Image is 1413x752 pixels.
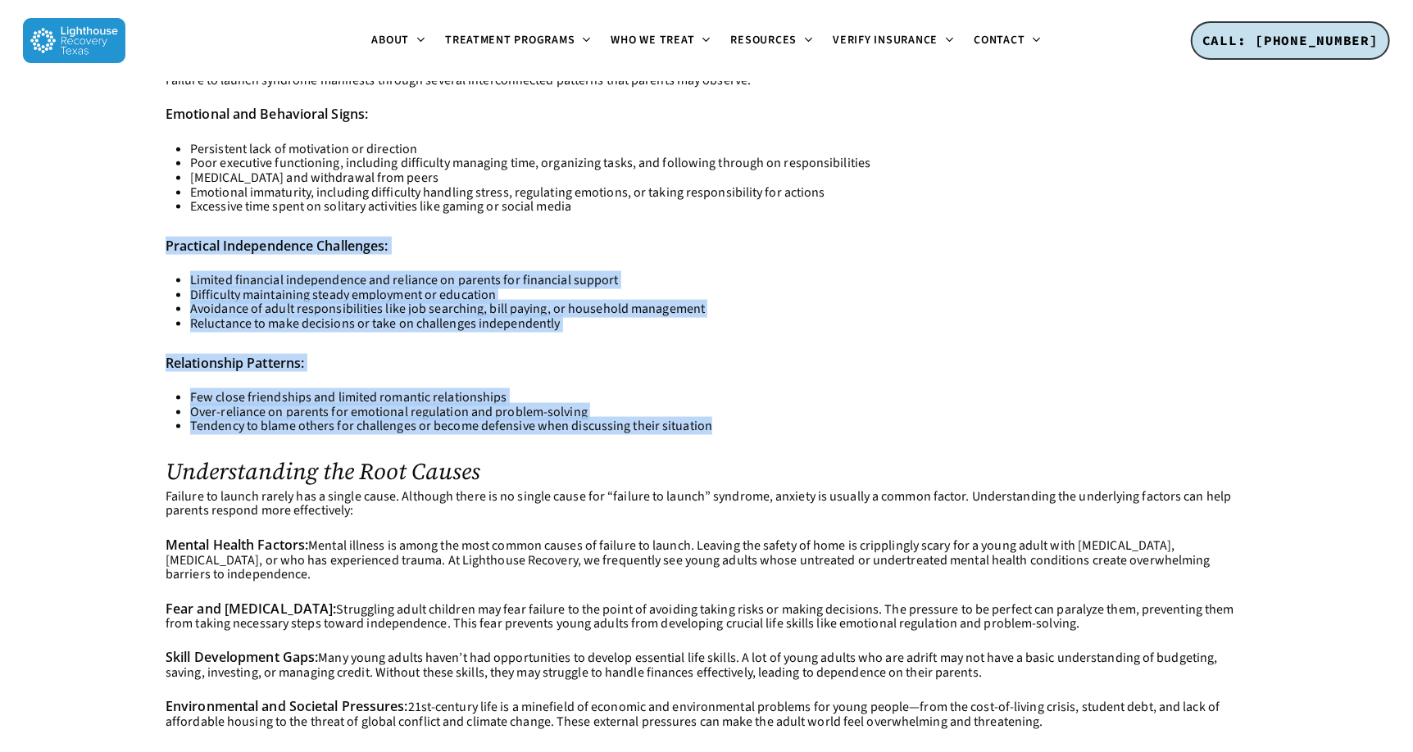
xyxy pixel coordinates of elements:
[190,143,1247,157] li: Persistent lack of motivation or direction
[190,302,1247,317] li: Avoidance of adult responsibilities like job searching, bill paying, or household management
[371,32,409,48] span: About
[190,274,1247,288] li: Limited financial independence and reliance on parents for financial support
[166,600,336,618] strong: Fear and [MEDICAL_DATA]:
[166,538,1247,602] p: Mental illness is among the most common causes of failure to launch. Leaving the safety of home i...
[721,34,824,48] a: Resources
[1202,32,1379,48] span: CALL: [PHONE_NUMBER]
[166,698,408,716] strong: Environmental and Societal Pressures:
[823,34,964,48] a: Verify Insurance
[611,32,695,48] span: Who We Treat
[964,34,1051,48] a: Contact
[166,700,1247,750] p: 21st-century life is a minefield of economic and environmental problems for young people—from the...
[190,288,1247,303] li: Difficulty maintaining steady employment or education
[166,651,1247,700] p: Many young adults haven’t had opportunities to develop essential life skills. A lot of young adul...
[166,649,318,667] strong: Skill Development Gaps:
[435,34,602,48] a: Treatment Programs
[731,32,797,48] span: Resources
[190,156,1247,171] li: Poor executive functioning, including difficulty managing time, organizing tasks, and following t...
[833,32,938,48] span: Verify Insurance
[445,32,575,48] span: Treatment Programs
[166,490,1247,538] p: Failure to launch rarely has a single cause. Although there is no single cause for “failure to la...
[190,200,1247,215] li: Excessive time spent on solitary activities like gaming or social media
[166,105,368,123] strong: Emotional and Behavioral Signs:
[190,186,1247,201] li: Emotional immaturity, including difficulty handling stress, regulating emotions, or taking respon...
[602,34,721,48] a: Who We Treat
[190,391,1247,405] li: Few close friendships and limited romantic relationships
[190,419,1247,434] li: Tendency to blame others for challenges or become defensive when discussing their situation
[23,18,125,63] img: Lighthouse Recovery Texas
[361,34,435,48] a: About
[166,602,1247,651] p: Struggling adult children may fear failure to the point of avoiding taking risks or making decisi...
[1191,21,1390,61] a: CALL: [PHONE_NUMBER]
[190,171,1247,186] li: [MEDICAL_DATA] and withdrawal from peers
[190,317,1247,332] li: Reluctance to make decisions or take on challenges independently
[166,74,1247,108] p: Failure to launch syndrome manifests through several interconnected patterns that parents may obs...
[190,405,1247,420] li: Over-reliance on parents for emotional regulation and problem-solving
[166,459,1247,484] h2: Understanding the Root Causes
[166,354,304,372] strong: Relationship Patterns:
[166,536,308,554] strong: Mental Health Factors:
[166,237,388,255] strong: Practical Independence Challenges:
[974,32,1025,48] span: Contact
